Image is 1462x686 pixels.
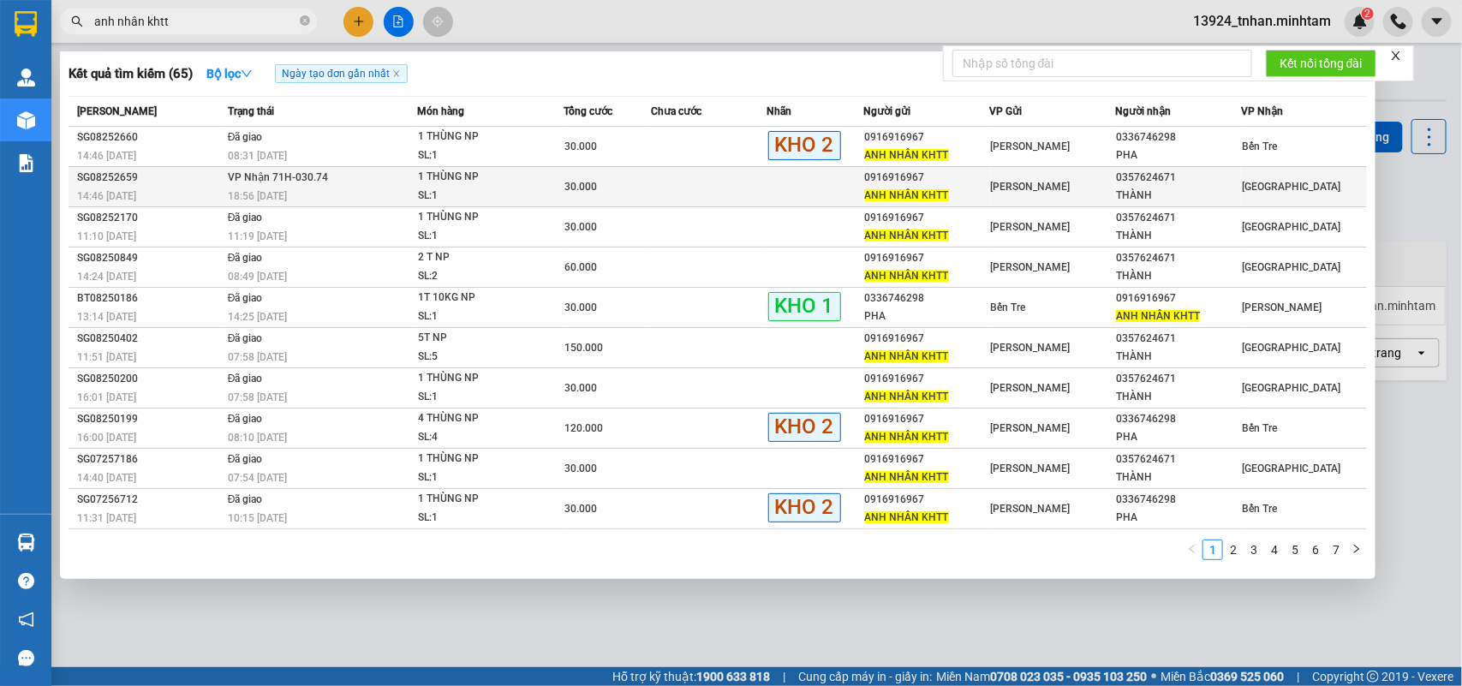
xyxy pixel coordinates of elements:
[1244,540,1263,559] a: 3
[564,503,597,515] span: 30.000
[418,490,546,509] div: 1 THÙNG NP
[1116,209,1240,227] div: 0357624671
[865,289,989,307] div: 0336746298
[564,301,597,313] span: 30.000
[865,471,949,483] span: ANH NHÂN KHTT
[228,351,287,363] span: 07:58 [DATE]
[1116,249,1240,267] div: 0357624671
[865,209,989,227] div: 0916916967
[1223,540,1244,560] li: 2
[991,503,1071,515] span: [PERSON_NAME]
[991,140,1071,152] span: [PERSON_NAME]
[228,105,274,117] span: Trạng thái
[77,271,136,283] span: 14:24 [DATE]
[77,150,136,162] span: 14:46 [DATE]
[77,230,136,242] span: 11:10 [DATE]
[241,68,253,80] span: down
[417,105,464,117] span: Món hàng
[77,391,136,403] span: 16:01 [DATE]
[1242,342,1340,354] span: [GEOGRAPHIC_DATA]
[1116,330,1240,348] div: 0357624671
[418,248,546,267] div: 2 T NP
[418,388,546,407] div: SL: 1
[991,422,1071,434] span: [PERSON_NAME]
[418,187,546,206] div: SL: 1
[418,227,546,246] div: SL: 1
[1116,146,1240,164] div: PHA
[865,391,949,403] span: ANH NHÂN KHTT
[865,189,949,201] span: ANH NHÂN KHTT
[865,370,989,388] div: 0916916967
[768,413,841,441] span: KHO 2
[228,230,287,242] span: 11:19 [DATE]
[17,154,35,172] img: solution-icon
[228,212,263,224] span: Đã giao
[77,209,223,227] div: SG08252170
[418,369,546,388] div: 1 THÙNG NP
[300,14,310,30] span: close-circle
[1116,187,1240,205] div: THÀNH
[865,410,989,428] div: 0916916967
[17,111,35,129] img: warehouse-icon
[865,450,989,468] div: 0916916967
[77,169,223,187] div: SG08252659
[1285,540,1305,560] li: 5
[418,329,546,348] div: 5T NP
[77,410,223,428] div: SG08250199
[228,493,263,505] span: Đã giao
[418,468,546,487] div: SL: 1
[564,261,597,273] span: 60.000
[1244,540,1264,560] li: 3
[1224,540,1243,559] a: 2
[77,289,223,307] div: BT08250186
[767,105,792,117] span: Nhãn
[1116,227,1240,245] div: THÀNH
[228,512,287,524] span: 10:15 [DATE]
[77,450,223,468] div: SG07257186
[1280,54,1363,73] span: Kết nối tổng đài
[865,491,989,509] div: 0916916967
[69,65,193,83] h3: Kết quả tìm kiếm ( 65 )
[564,181,597,193] span: 30.000
[1116,410,1240,428] div: 0336746298
[1242,462,1340,474] span: [GEOGRAPHIC_DATA]
[228,453,263,465] span: Đã giao
[18,611,34,628] span: notification
[1326,540,1346,560] li: 7
[77,472,136,484] span: 14:40 [DATE]
[77,128,223,146] div: SG08252660
[1264,540,1285,560] li: 4
[418,208,546,227] div: 1 THÙNG NP
[991,301,1026,313] span: Bến Tre
[228,150,287,162] span: 08:31 [DATE]
[991,382,1071,394] span: [PERSON_NAME]
[864,105,911,117] span: Người gửi
[1182,540,1202,560] li: Previous Page
[865,270,949,282] span: ANH NHÂN KHTT
[1116,310,1200,322] span: ANH NHÂN KHTT
[952,50,1252,77] input: Nhập số tổng đài
[1305,540,1326,560] li: 6
[18,650,34,666] span: message
[418,450,546,468] div: 1 THÙNG NP
[418,348,546,367] div: SL: 5
[564,342,603,354] span: 150.000
[865,128,989,146] div: 0916916967
[1202,540,1223,560] li: 1
[865,431,949,443] span: ANH NHÂN KHTT
[651,105,701,117] span: Chưa cước
[1286,540,1304,559] a: 5
[77,311,136,323] span: 13:14 [DATE]
[228,252,263,264] span: Đã giao
[865,330,989,348] div: 0916916967
[865,350,949,362] span: ANH NHÂN KHTT
[564,462,597,474] span: 30.000
[228,391,287,403] span: 07:58 [DATE]
[77,105,157,117] span: [PERSON_NAME]
[1115,105,1171,117] span: Người nhận
[77,512,136,524] span: 11:31 [DATE]
[71,15,83,27] span: search
[17,534,35,552] img: warehouse-icon
[228,131,263,143] span: Đã giao
[768,493,841,522] span: KHO 2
